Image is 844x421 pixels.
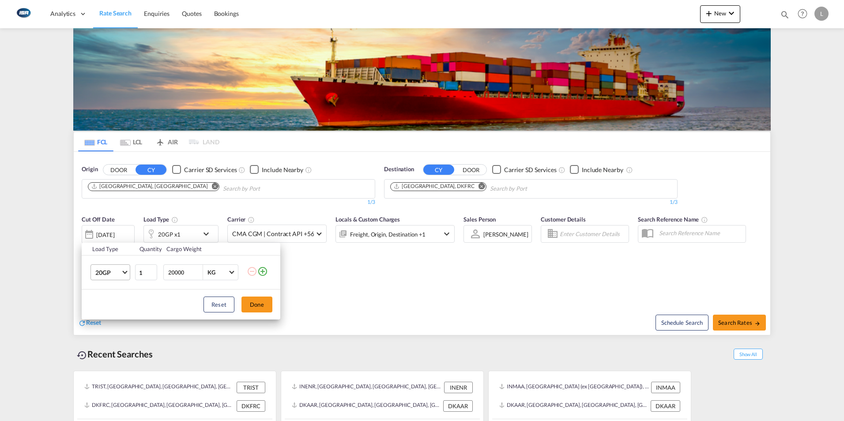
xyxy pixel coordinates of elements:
[167,265,203,280] input: Enter Weight
[207,269,215,276] div: KG
[166,245,241,253] div: Cargo Weight
[82,243,134,256] th: Load Type
[203,297,234,312] button: Reset
[257,266,268,277] md-icon: icon-plus-circle-outline
[241,297,272,312] button: Done
[134,243,162,256] th: Quantity
[135,264,157,280] input: Qty
[247,266,257,277] md-icon: icon-minus-circle-outline
[95,268,121,277] span: 20GP
[90,264,130,280] md-select: Choose: 20GP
